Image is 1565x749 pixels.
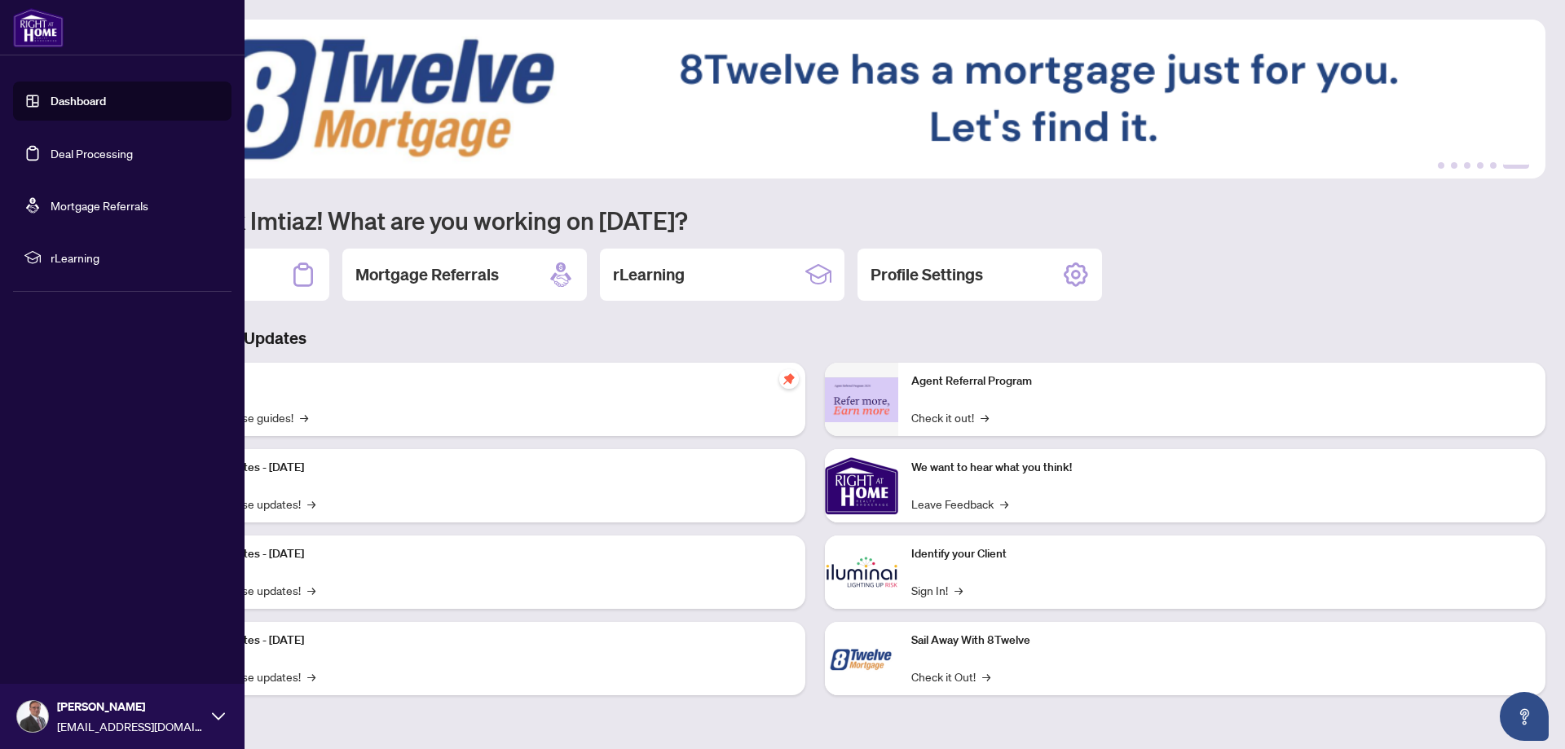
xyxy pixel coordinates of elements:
[1438,162,1444,169] button: 1
[57,717,204,735] span: [EMAIL_ADDRESS][DOMAIN_NAME]
[911,581,963,599] a: Sign In!→
[1490,162,1497,169] button: 5
[825,449,898,522] img: We want to hear what you think!
[1477,162,1483,169] button: 4
[171,545,792,563] p: Platform Updates - [DATE]
[911,545,1532,563] p: Identify your Client
[355,263,499,286] h2: Mortgage Referrals
[911,667,990,685] a: Check it Out!→
[51,94,106,108] a: Dashboard
[85,20,1545,178] img: Slide 5
[51,249,220,267] span: rLearning
[911,632,1532,650] p: Sail Away With 8Twelve
[171,372,792,390] p: Self-Help
[911,372,1532,390] p: Agent Referral Program
[1503,162,1529,169] button: 6
[300,408,308,426] span: →
[171,632,792,650] p: Platform Updates - [DATE]
[51,146,133,161] a: Deal Processing
[613,263,685,286] h2: rLearning
[1464,162,1470,169] button: 3
[1500,692,1549,741] button: Open asap
[307,667,315,685] span: →
[307,495,315,513] span: →
[51,198,148,213] a: Mortgage Referrals
[911,495,1008,513] a: Leave Feedback→
[85,327,1545,350] h3: Brokerage & Industry Updates
[825,377,898,422] img: Agent Referral Program
[307,581,315,599] span: →
[954,581,963,599] span: →
[1000,495,1008,513] span: →
[57,698,204,716] span: [PERSON_NAME]
[981,408,989,426] span: →
[13,8,64,47] img: logo
[779,369,799,389] span: pushpin
[911,459,1532,477] p: We want to hear what you think!
[825,622,898,695] img: Sail Away With 8Twelve
[85,205,1545,236] h1: Welcome back Imtiaz! What are you working on [DATE]?
[825,535,898,609] img: Identify your Client
[1451,162,1457,169] button: 2
[982,667,990,685] span: →
[911,408,989,426] a: Check it out!→
[871,263,983,286] h2: Profile Settings
[171,459,792,477] p: Platform Updates - [DATE]
[17,701,48,732] img: Profile Icon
